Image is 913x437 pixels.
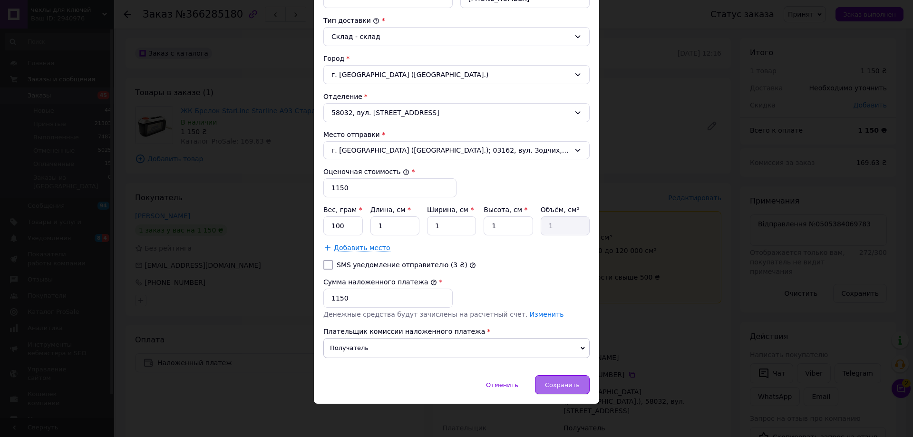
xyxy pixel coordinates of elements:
div: Тип доставки [323,16,590,25]
span: Добавить место [334,244,390,252]
div: 58032, вул. [STREET_ADDRESS] [323,103,590,122]
span: Сохранить [545,381,580,388]
div: Город [323,54,590,63]
a: Изменить [530,311,564,318]
label: Оценочная стоимость [323,168,409,175]
label: Ширина, см [427,206,474,214]
span: Плательщик комиссии наложенного платежа [323,328,485,335]
span: г. [GEOGRAPHIC_DATA] ([GEOGRAPHIC_DATA].); 03162, вул. Зодчих, 50 [331,146,570,155]
span: Денежные средства будут зачислены на расчетный счет. [323,311,564,318]
div: Отделение [323,92,590,101]
div: Место отправки [323,130,590,139]
div: г. [GEOGRAPHIC_DATA] ([GEOGRAPHIC_DATA].) [323,65,590,84]
label: Вес, грам [323,206,362,214]
span: Получатель [323,338,590,358]
label: Сумма наложенного платежа [323,278,437,286]
span: Отменить [486,381,518,388]
div: Склад - склад [331,31,570,42]
label: SMS уведомление отправителю (3 ₴) [337,261,467,269]
label: Высота, см [484,206,527,214]
div: Объём, см³ [541,205,590,214]
label: Длина, см [370,206,411,214]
